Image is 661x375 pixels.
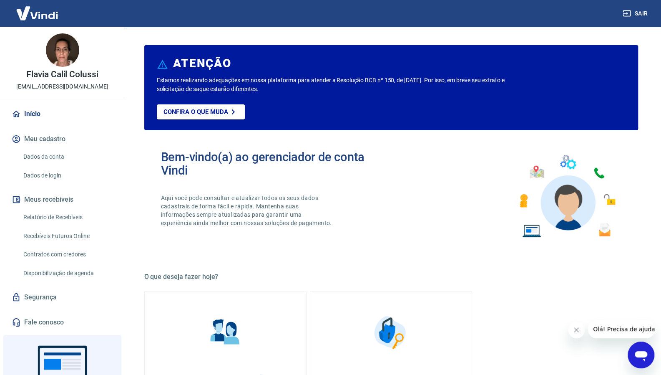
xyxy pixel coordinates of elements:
[10,130,115,148] button: Meu cadastro
[628,342,654,368] iframe: Botão para abrir a janela de mensagens
[157,104,245,119] a: Confira o que muda
[20,246,115,263] a: Contratos com credores
[10,313,115,332] a: Fale conosco
[20,209,115,226] a: Relatório de Recebíveis
[161,150,391,177] h2: Bem-vindo(a) ao gerenciador de conta Vindi
[20,167,115,184] a: Dados de login
[10,0,64,26] img: Vindi
[512,150,621,243] img: Imagem de um avatar masculino com diversos icones exemplificando as funcionalidades do gerenciado...
[204,312,246,353] img: Informações pessoais
[588,320,654,338] iframe: Mensagem da empresa
[16,82,108,91] p: [EMAIL_ADDRESS][DOMAIN_NAME]
[621,6,651,21] button: Sair
[157,76,532,94] p: Estamos realizando adequações em nossa plataforma para atender a Resolução BCB nº 150, de [DATE]....
[161,194,334,227] p: Aqui você pode consultar e atualizar todos os seus dados cadastrais de forma fácil e rápida. Mant...
[5,6,70,13] span: Olá! Precisa de ajuda?
[20,265,115,282] a: Disponibilização de agenda
[10,288,115,307] a: Segurança
[10,190,115,209] button: Meus recebíveis
[370,312,412,353] img: Segurança
[173,59,231,68] h6: ATENÇÃO
[144,273,638,281] h5: O que deseja fazer hoje?
[46,33,79,67] img: 9d979267-668d-4d0e-9997-2a496cf1e70a.jpeg
[20,228,115,245] a: Recebíveis Futuros Online
[20,148,115,165] a: Dados da conta
[26,70,98,79] p: Flavia Calil Colussi
[163,108,228,116] p: Confira o que muda
[568,322,585,338] iframe: Fechar mensagem
[10,105,115,123] a: Início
